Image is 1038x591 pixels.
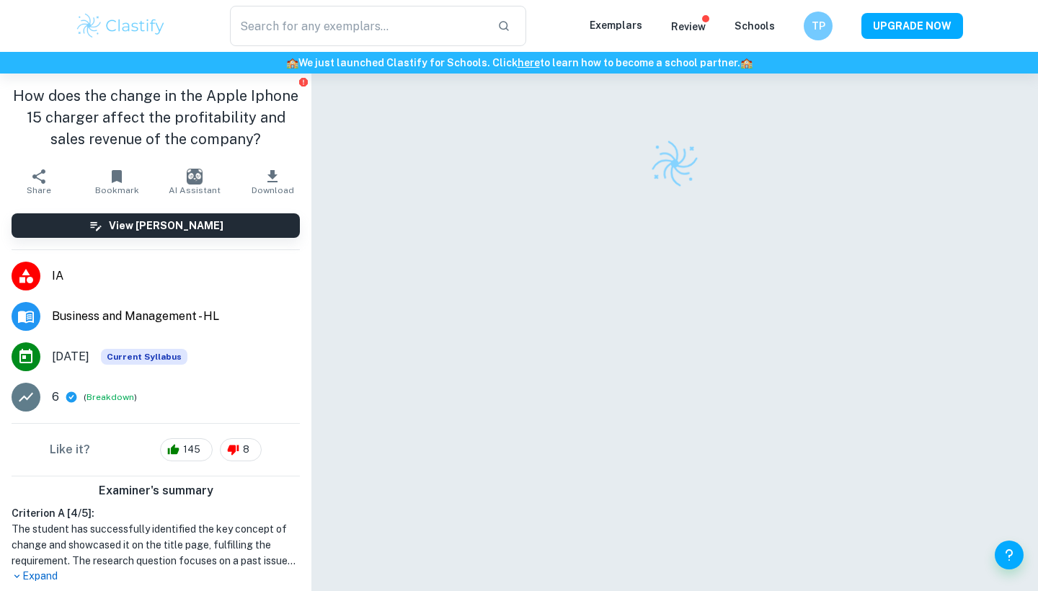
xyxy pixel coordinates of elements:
h6: We just launched Clastify for Schools. Click to learn how to become a school partner. [3,55,1035,71]
span: Bookmark [95,185,139,195]
p: 6 [52,388,59,406]
p: Review [671,19,706,35]
h1: The student has successfully identified the key concept of change and showcased it on the title p... [12,521,300,569]
h6: Like it? [50,441,90,458]
a: here [518,57,540,68]
span: 🏫 [740,57,753,68]
button: View [PERSON_NAME] [12,213,300,238]
h6: Criterion A [ 4 / 5 ]: [12,505,300,521]
a: Schools [735,20,775,32]
button: Report issue [298,76,309,87]
button: UPGRADE NOW [861,13,963,39]
span: Download [252,185,294,195]
input: Search for any exemplars... [230,6,486,46]
span: Business and Management - HL [52,308,300,325]
button: AI Assistant [156,161,234,202]
button: TP [804,12,833,40]
span: ( ) [84,391,137,404]
h1: How does the change in the Apple Iphone 15 charger affect the profitability and sales revenue of ... [12,85,300,150]
h6: TP [810,18,827,34]
p: Exemplars [590,17,642,33]
span: 🏫 [286,57,298,68]
p: Expand [12,569,300,584]
span: Share [27,185,51,195]
span: IA [52,267,300,285]
h6: Examiner's summary [6,482,306,499]
button: Bookmark [78,161,156,202]
div: 145 [160,438,213,461]
h6: View [PERSON_NAME] [109,218,223,234]
span: 145 [175,443,208,457]
span: AI Assistant [169,185,221,195]
span: Current Syllabus [101,349,187,365]
div: This exemplar is based on the current syllabus. Feel free to refer to it for inspiration/ideas wh... [101,349,187,365]
span: 8 [235,443,257,457]
img: Clastify logo [75,12,167,40]
div: 8 [220,438,262,461]
img: Clastify logo [649,138,701,190]
span: [DATE] [52,348,89,365]
img: AI Assistant [187,169,203,185]
button: Breakdown [86,391,134,404]
button: Download [234,161,311,202]
button: Help and Feedback [995,541,1024,569]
